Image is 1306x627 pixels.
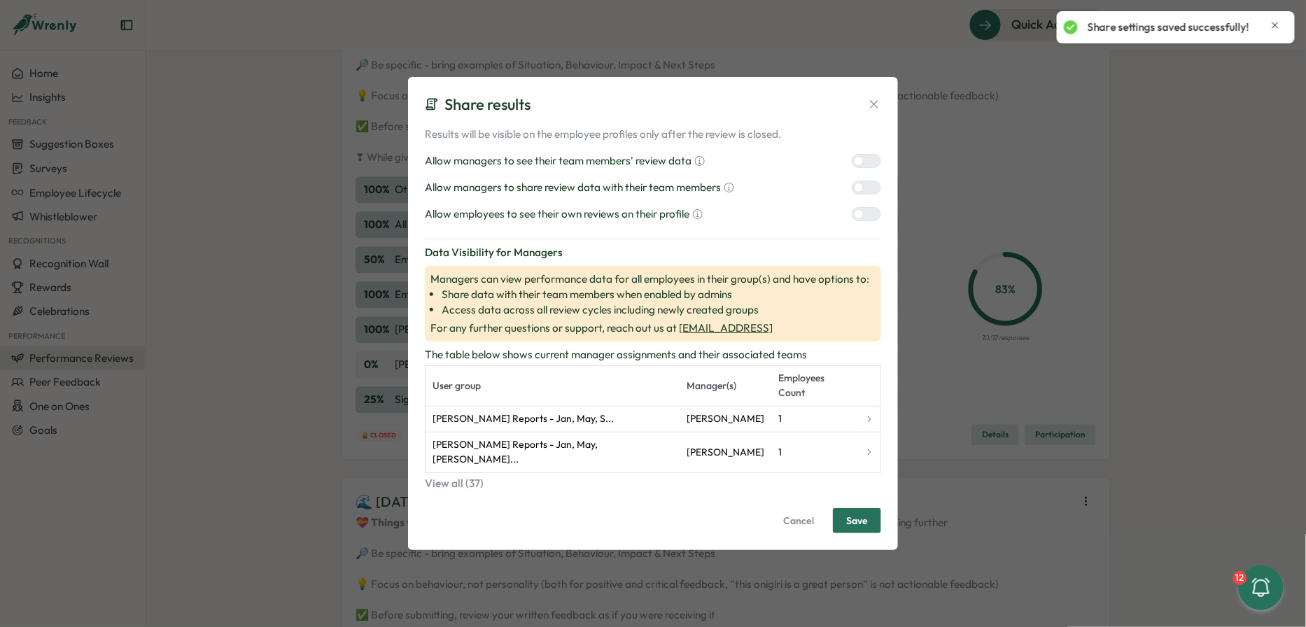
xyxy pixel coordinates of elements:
span: Cancel [783,509,814,533]
span: [PERSON_NAME] Reports - Jan, May, S... [433,411,614,427]
li: Access data across all review cycles including newly created groups [442,302,876,318]
span: Managers can view performance data for all employees in their group(s) and have options to: [430,272,876,318]
span: Save [846,509,868,533]
button: Cancel [770,508,827,533]
a: [EMAIL_ADDRESS] [679,321,773,334]
button: 12 [1239,565,1284,610]
p: Share settings saved successfully! [1088,20,1249,35]
p: Share results [444,94,531,115]
td: 1 [771,407,858,432]
div: 12 [1233,571,1247,585]
th: Manager(s) [680,365,771,406]
button: Close notification [1270,20,1281,31]
button: View all (37) [425,476,881,491]
td: [PERSON_NAME] [680,432,771,472]
p: Allow managers to share review data with their team members [425,180,721,195]
td: [PERSON_NAME] [680,407,771,432]
button: Save [833,508,881,533]
th: User group [426,365,680,406]
th: Employees Count [771,365,858,406]
span: [PERSON_NAME] Reports - Jan, May, [PERSON_NAME]... [433,437,673,467]
li: Share data with their team members when enabled by admins [442,287,876,302]
p: Results will be visible on the employee profiles only after the review is closed. [425,127,881,142]
p: Allow managers to see their team members' review data [425,153,691,169]
p: The table below shows current manager assignments and their associated teams [425,347,881,362]
p: Allow employees to see their own reviews on their profile [425,206,689,222]
span: For any further questions or support, reach out us at [430,320,876,336]
p: Data Visibility for Managers [425,245,881,260]
td: 1 [771,432,858,472]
